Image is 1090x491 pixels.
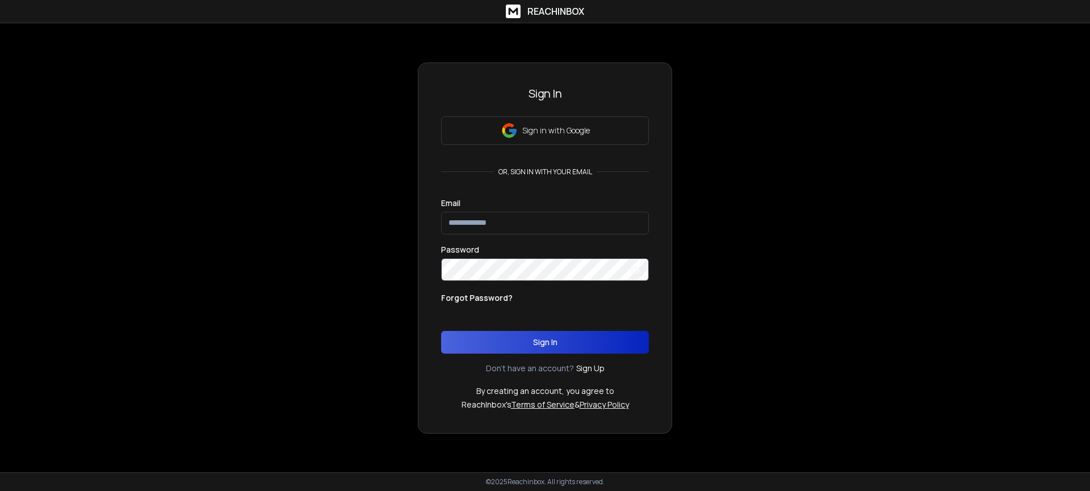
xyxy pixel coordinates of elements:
[486,477,605,486] p: © 2025 Reachinbox. All rights reserved.
[511,399,575,410] a: Terms of Service
[486,363,574,374] p: Don't have an account?
[522,125,590,136] p: Sign in with Google
[441,331,649,354] button: Sign In
[494,167,597,177] p: or, sign in with your email
[441,292,513,304] p: Forgot Password?
[576,363,605,374] a: Sign Up
[441,199,460,207] label: Email
[476,385,614,397] p: By creating an account, you agree to
[441,86,649,102] h3: Sign In
[462,399,629,410] p: ReachInbox's &
[506,5,584,18] a: ReachInbox
[441,116,649,145] button: Sign in with Google
[441,246,479,254] label: Password
[527,5,584,18] h1: ReachInbox
[580,399,629,410] a: Privacy Policy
